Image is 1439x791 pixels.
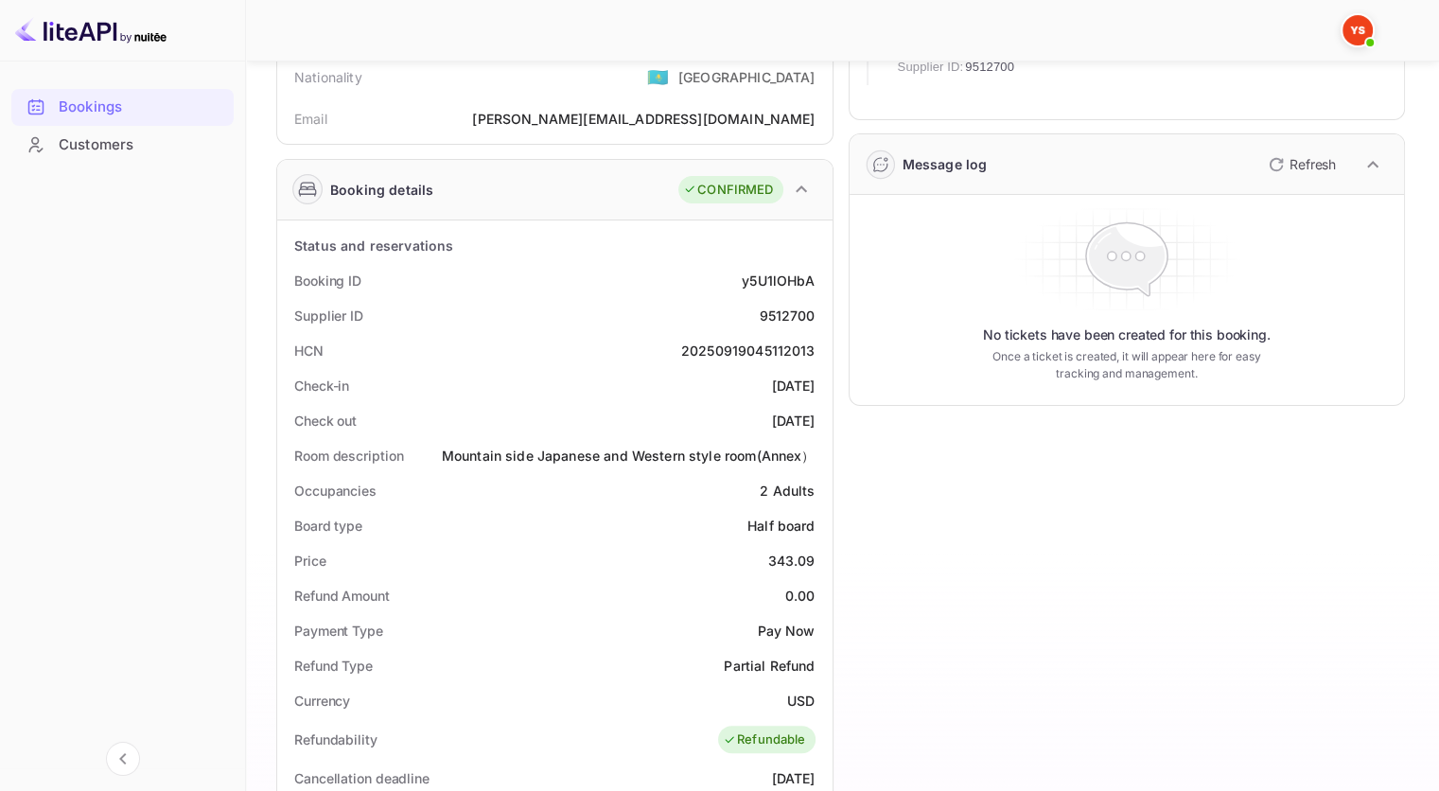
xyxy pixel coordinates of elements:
div: Refundability [294,729,377,749]
div: CONFIRMED [683,181,773,200]
div: Supplier ID [294,306,363,325]
div: Occupancies [294,481,377,501]
div: Cancellation deadline [294,768,430,788]
div: Booking details [330,180,433,200]
button: Refresh [1257,149,1343,180]
div: Payment Type [294,621,383,641]
div: HCN [294,341,324,360]
div: [PERSON_NAME][EMAIL_ADDRESS][DOMAIN_NAME] [472,109,815,129]
div: Partial Refund [724,656,815,676]
div: Customers [11,127,234,164]
div: Status and reservations [294,236,453,255]
div: [DATE] [772,411,816,431]
div: Room description [294,446,403,466]
span: United States [647,60,669,94]
img: LiteAPI logo [15,15,167,45]
div: 343.09 [768,551,816,571]
div: [DATE] [772,768,816,788]
div: Bookings [11,89,234,126]
div: [GEOGRAPHIC_DATA] [678,67,816,87]
div: [DATE] [772,376,816,395]
span: 9512700 [965,58,1014,77]
div: Refundable [723,730,806,749]
div: Mountain side Japanese and Western style room(Annex） [442,446,816,466]
div: 0.00 [785,586,816,606]
div: y5U1lOHbA [742,271,815,290]
div: Half board [747,516,816,536]
p: Refresh [1290,154,1336,174]
a: Customers [11,127,234,162]
p: Once a ticket is created, it will appear here for easy tracking and management. [978,348,1275,382]
div: Check-in [294,376,349,395]
div: Board type [294,516,362,536]
div: Pay Now [757,621,815,641]
div: Bookings [59,97,224,118]
div: Email [294,109,327,129]
div: Message log [903,154,988,174]
div: 20250919045112013 [681,341,816,360]
div: Check out [294,411,357,431]
p: No tickets have been created for this booking. [983,325,1271,344]
span: Supplier ID: [898,58,964,77]
div: USD [787,691,815,711]
img: Yandex Support [1342,15,1373,45]
div: Price [294,551,326,571]
button: Collapse navigation [106,742,140,776]
div: Refund Type [294,656,373,676]
div: Customers [59,134,224,156]
a: Bookings [11,89,234,124]
div: 2 Adults [760,481,815,501]
div: Nationality [294,67,362,87]
div: Currency [294,691,350,711]
div: Refund Amount [294,586,390,606]
div: Booking ID [294,271,361,290]
div: 9512700 [759,306,815,325]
